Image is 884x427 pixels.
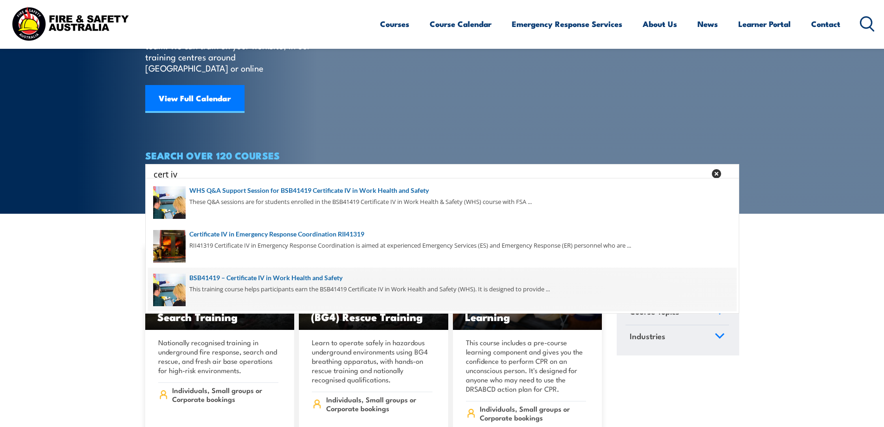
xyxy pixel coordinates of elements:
a: Industries [626,325,729,349]
span: Individuals, Small groups or Corporate bookings [480,404,586,422]
a: Emergency Response Services [512,12,622,36]
a: About Us [643,12,677,36]
h4: SEARCH OVER 120 COURSES [145,150,739,160]
a: News [697,12,718,36]
p: Learn to operate safely in hazardous underground environments using BG4 breathing apparatus, with... [312,338,432,384]
p: Nationally recognised training in underground fire response, search and rescue, and fresh air bas... [158,338,279,375]
span: Industries [630,330,665,342]
form: Search form [155,167,708,180]
span: Individuals, Small groups or Corporate bookings [172,386,278,403]
a: Learner Portal [738,12,791,36]
h3: Provide [MEDICAL_DATA] Training inc. Pre-course Learning [465,279,590,322]
p: Find a course thats right for you and your team. We can train on your worksite, in our training c... [145,29,315,73]
a: View Full Calendar [145,85,245,113]
span: Individuals, Small groups or Corporate bookings [326,395,432,413]
h3: Underground Specialist (BG4) Rescue Training [311,301,436,322]
a: BSB41419 – Certificate IV in Work Health and Safety [153,273,731,283]
a: Course Calendar [430,12,491,36]
a: Certificate IV in Emergency Response Coordination RII41319 [153,229,731,239]
a: Courses [380,12,409,36]
h3: Underground Fire and Search Training [157,301,283,322]
button: Search magnifier button [723,167,736,180]
a: Contact [811,12,840,36]
input: Search input [154,167,706,181]
p: This course includes a pre-course learning component and gives you the confidence to perform CPR ... [466,338,587,394]
a: WHS Q&A Support Session for BSB41419 Certificate IV in Work Health and Safety [153,185,731,196]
